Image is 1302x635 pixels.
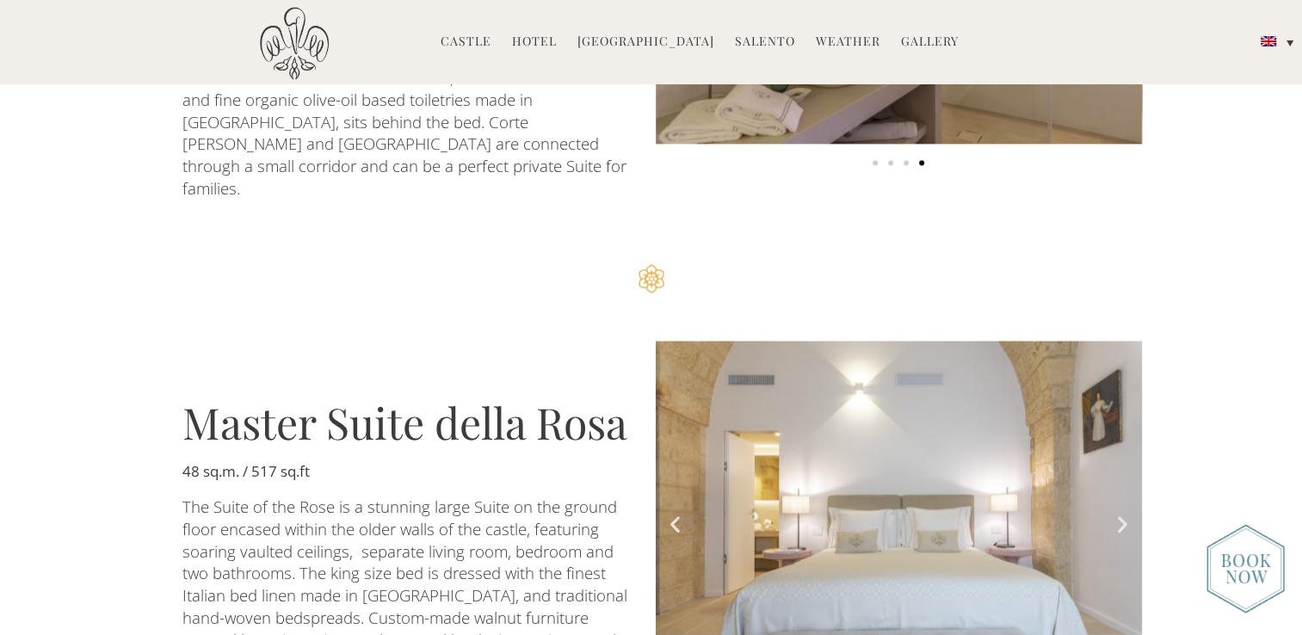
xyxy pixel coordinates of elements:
[919,160,924,165] span: Go to slide 4
[1261,36,1276,46] img: English
[1112,513,1133,534] div: Next slide
[512,33,557,52] a: Hotel
[182,461,310,481] b: 48 sq.m. / 517 sq.ft
[901,33,959,52] a: Gallery
[441,33,491,52] a: Castle
[735,33,795,52] a: Salento
[888,160,893,165] span: Go to slide 2
[260,7,329,80] img: Castello di Ugento
[182,401,630,444] h3: Master Suite della Rosa
[1206,524,1285,613] img: new-booknow.png
[816,33,880,52] a: Weather
[873,160,878,165] span: Go to slide 1
[577,33,714,52] a: [GEOGRAPHIC_DATA]
[664,513,686,534] div: Previous slide
[904,160,909,165] span: Go to slide 3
